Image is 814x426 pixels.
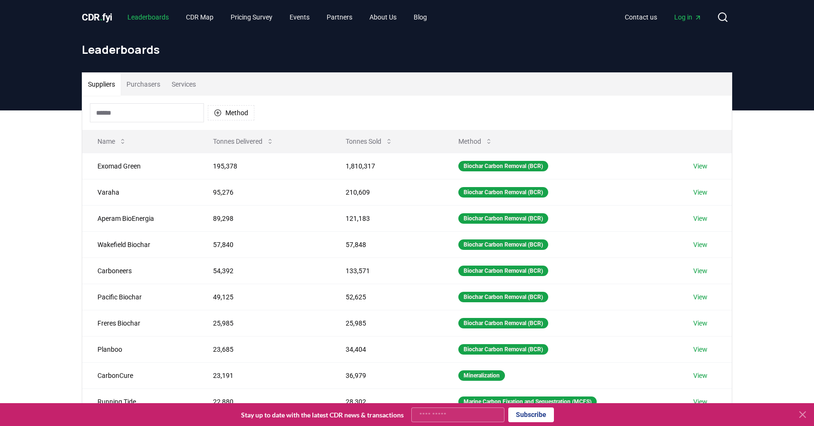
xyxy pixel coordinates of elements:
[198,362,330,388] td: 23,191
[617,9,665,26] a: Contact us
[82,153,198,179] td: Exomad Green
[674,12,702,22] span: Log in
[693,345,707,354] a: View
[82,205,198,231] td: Aperam BioEnergia
[617,9,709,26] nav: Main
[693,161,707,171] a: View
[693,188,707,197] a: View
[693,371,707,380] a: View
[458,239,548,250] div: Biochar Carbon Removal (BCR)
[330,153,443,179] td: 1,810,317
[330,231,443,258] td: 57,848
[208,105,254,120] button: Method
[223,9,280,26] a: Pricing Survey
[330,258,443,284] td: 133,571
[406,9,435,26] a: Blog
[166,73,202,96] button: Services
[338,132,400,151] button: Tonnes Sold
[82,231,198,258] td: Wakefield Biochar
[82,42,732,57] h1: Leaderboards
[120,9,435,26] nav: Main
[90,132,134,151] button: Name
[82,310,198,336] td: Freres Biochar
[330,310,443,336] td: 25,985
[82,10,112,24] a: CDR.fyi
[282,9,317,26] a: Events
[330,284,443,310] td: 52,625
[121,73,166,96] button: Purchasers
[198,284,330,310] td: 49,125
[82,258,198,284] td: Carboneers
[451,132,500,151] button: Method
[120,9,176,26] a: Leaderboards
[458,161,548,171] div: Biochar Carbon Removal (BCR)
[198,310,330,336] td: 25,985
[458,344,548,355] div: Biochar Carbon Removal (BCR)
[330,336,443,362] td: 34,404
[82,179,198,205] td: Varaha
[205,132,281,151] button: Tonnes Delivered
[82,362,198,388] td: CarbonCure
[362,9,404,26] a: About Us
[330,388,443,415] td: 28,302
[330,362,443,388] td: 36,979
[319,9,360,26] a: Partners
[693,292,707,302] a: View
[178,9,221,26] a: CDR Map
[458,213,548,224] div: Biochar Carbon Removal (BCR)
[198,179,330,205] td: 95,276
[458,292,548,302] div: Biochar Carbon Removal (BCR)
[458,370,505,381] div: Mineralization
[693,266,707,276] a: View
[330,179,443,205] td: 210,609
[458,318,548,328] div: Biochar Carbon Removal (BCR)
[458,266,548,276] div: Biochar Carbon Removal (BCR)
[693,318,707,328] a: View
[198,205,330,231] td: 89,298
[198,153,330,179] td: 195,378
[82,284,198,310] td: Pacific Biochar
[82,388,198,415] td: Running Tide
[198,336,330,362] td: 23,685
[693,240,707,249] a: View
[198,258,330,284] td: 54,392
[330,205,443,231] td: 121,183
[458,187,548,198] div: Biochar Carbon Removal (BCR)
[693,214,707,223] a: View
[82,73,121,96] button: Suppliers
[82,336,198,362] td: Planboo
[693,397,707,406] a: View
[198,388,330,415] td: 22,880
[198,231,330,258] td: 57,840
[667,9,709,26] a: Log in
[458,396,597,407] div: Marine Carbon Fixation and Sequestration (MCFS)
[82,11,112,23] span: CDR fyi
[100,11,103,23] span: .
